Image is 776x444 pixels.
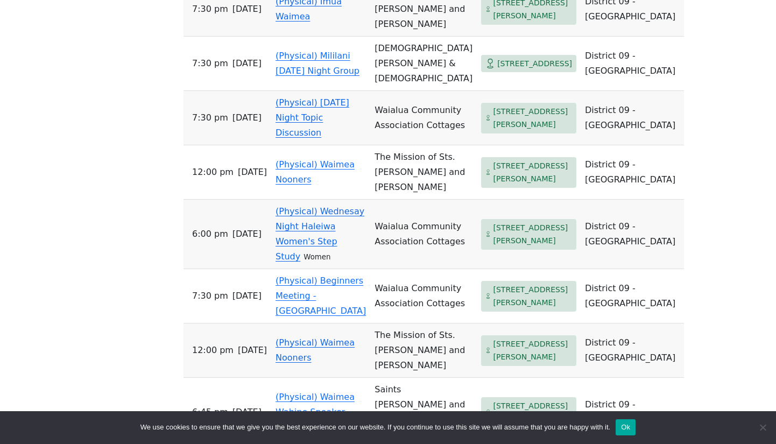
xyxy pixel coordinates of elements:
a: (Physical) Waimea Nooners [276,337,355,363]
span: 12:00 PM [192,343,234,358]
small: Women [304,253,330,261]
a: (Physical) Mililani [DATE] Night Group [276,51,359,76]
span: [STREET_ADDRESS][PERSON_NAME] [493,399,572,426]
span: [DATE] [232,227,262,242]
span: [STREET_ADDRESS][PERSON_NAME] [493,159,572,186]
span: [DATE] [232,56,262,71]
span: [STREET_ADDRESS][PERSON_NAME] [493,337,572,364]
span: We use cookies to ensure that we give you the best experience on our website. If you continue to ... [140,422,610,433]
span: No [757,422,768,433]
td: The Mission of Sts. [PERSON_NAME] and [PERSON_NAME] [370,145,477,200]
td: District 09 - [GEOGRAPHIC_DATA] [581,323,684,378]
span: 12:00 PM [192,165,234,180]
span: 6:00 PM [192,227,228,242]
td: The Mission of Sts. [PERSON_NAME] and [PERSON_NAME] [370,323,477,378]
span: [DATE] [232,405,262,420]
td: District 09 - [GEOGRAPHIC_DATA] [581,269,684,323]
td: District 09 - [GEOGRAPHIC_DATA] [581,200,684,269]
span: 6:45 PM [192,405,228,420]
td: District 09 - [GEOGRAPHIC_DATA] [581,145,684,200]
span: [DATE] [232,110,262,125]
a: (Physical) [DATE] Night Topic Discussion [276,97,349,138]
td: Waialua Community Association Cottages [370,269,477,323]
span: [DATE] [232,288,262,304]
span: 7:30 PM [192,2,228,17]
span: [DATE] [238,343,267,358]
td: District 09 - [GEOGRAPHIC_DATA] [581,91,684,145]
span: 7:30 PM [192,56,228,71]
span: 7:30 PM [192,110,228,125]
td: Waialua Community Association Cottages [370,91,477,145]
span: 7:30 PM [192,288,228,304]
td: District 09 - [GEOGRAPHIC_DATA] [581,37,684,91]
a: (Physical) Beginners Meeting - [GEOGRAPHIC_DATA] [276,276,366,316]
a: (Physical) Waimea Nooners [276,159,355,185]
td: Waialua Community Association Cottages [370,200,477,269]
span: [DATE] [232,2,262,17]
td: [DEMOGRAPHIC_DATA][PERSON_NAME] & [DEMOGRAPHIC_DATA] [370,37,477,91]
span: [STREET_ADDRESS][PERSON_NAME] [493,105,572,131]
button: Ok [616,419,636,435]
span: [STREET_ADDRESS][PERSON_NAME] [493,221,572,248]
span: [STREET_ADDRESS][PERSON_NAME] [493,283,572,309]
span: [DATE] [238,165,267,180]
a: (Physical) Wednesay Night Haleiwa Women's Step Study [276,206,364,262]
a: (Physical) Waimea Wahine Speaker Group [276,392,355,432]
span: [STREET_ADDRESS] [497,57,572,71]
